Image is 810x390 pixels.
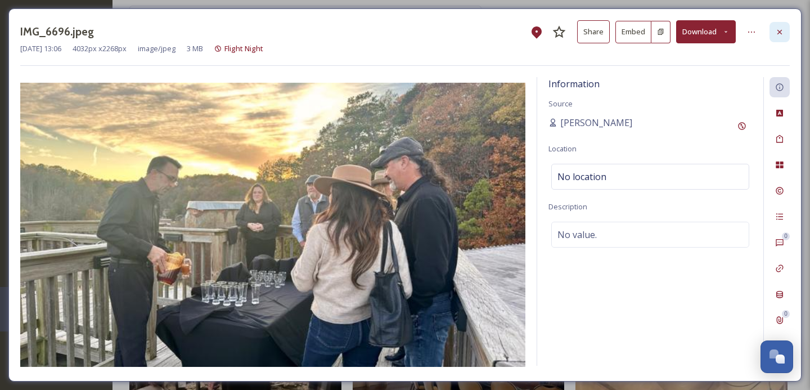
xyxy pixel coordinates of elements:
div: 0 [782,310,790,318]
span: No location [557,170,606,183]
button: Open Chat [760,340,793,373]
span: Description [548,201,587,212]
span: [PERSON_NAME] [560,116,632,129]
span: Information [548,78,600,90]
span: 3 MB [187,43,203,54]
button: Embed [615,21,651,43]
span: [DATE] 13:06 [20,43,61,54]
span: image/jpeg [138,43,175,54]
span: 4032 px x 2268 px [73,43,127,54]
button: Download [676,20,736,43]
h3: IMG_6696.jpeg [20,24,94,40]
span: Flight Night [224,43,263,53]
img: 01aa7aa6-d43c-413d-b112-d879bb69d40e.jpg [20,83,525,367]
span: Location [548,144,577,154]
button: Share [577,20,610,43]
span: No value. [557,228,597,241]
span: Source [548,98,573,109]
div: 0 [782,232,790,240]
